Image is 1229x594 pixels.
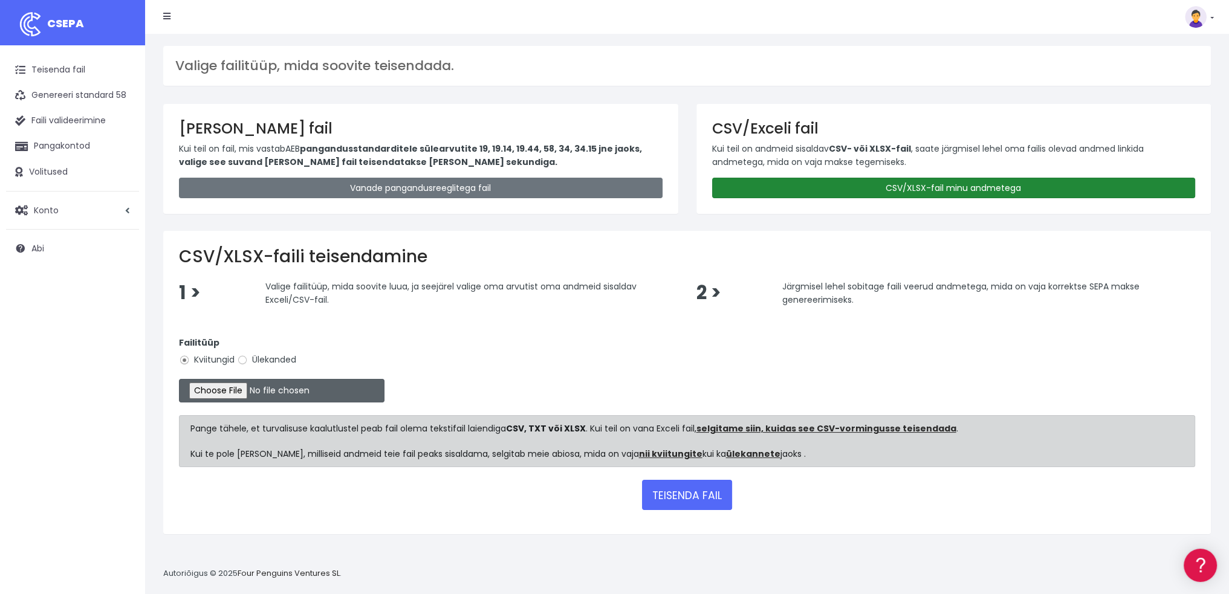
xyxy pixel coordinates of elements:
[696,280,721,306] font: 2 >
[12,172,230,190] a: Levinud probleemid
[12,106,110,118] font: [PERSON_NAME] teave
[6,160,139,185] a: Volitused
[285,143,300,155] font: AEB
[34,140,90,152] font: Pangakontod
[12,309,230,328] a: API
[47,16,84,31] font: CSEPA
[712,143,829,155] font: Kui teil on andmeid sisaldav
[6,198,139,223] a: Konto
[15,9,45,39] img: logo
[179,245,427,268] font: CSV/XLSX-faili teisendamine
[6,236,139,261] a: Abi
[179,143,642,168] font: pangandusstandarditele sülearvutite 19, 19.14, 19.44, 58, 34, 34.15 jne jaoks, valige see suvand ...
[6,134,139,159] a: Pangakontod
[31,89,126,101] font: Genereeri standard 58
[190,448,639,460] font: Kui te pole [PERSON_NAME], milliseid andmeid teie fail peaks sisaldama, selgitab meie abiosa, mid...
[696,422,956,434] a: selgitame siin, kuidas see CSV-vormingusse teisendada
[12,103,230,121] a: [PERSON_NAME] teave
[712,118,819,139] font: CSV/Exceli fail
[31,63,85,76] font: Teisenda fail
[829,143,911,155] font: CSV- või XLSX-fail
[586,422,696,434] font: . Kui teil on vana Exceli fail,
[726,448,780,460] a: ülekannete
[12,132,120,146] font: Failide teisendamine
[34,204,59,216] font: Konto
[29,166,68,178] font: Volitused
[506,422,586,434] font: CSV, TXT või XLSX
[886,182,1021,194] font: CSV/XLSX-fail minu andmetega
[12,239,77,253] font: Arveldamine
[12,259,230,278] a: [PERSON_NAME]
[12,153,230,172] a: Vormid
[782,280,1140,305] font: Järgmisel lehel sobitage faili veerud andmetega, mida on vaja korrektse SEPA makse genereerimiseks.
[12,157,43,168] font: Vormid
[12,289,103,303] font: Programmeerijad
[163,567,238,579] font: Autoriõigus © 2025
[12,194,76,205] font: Videoõpetused
[187,350,233,357] font: ENCHANTI TOEL
[12,83,132,97] font: [PERSON_NAME] teave
[71,328,171,340] font: Võtke meiega ühendust
[179,178,663,198] a: Vanade pangandusreeglitega fail
[6,57,139,83] a: Teisenda fail
[712,178,1196,198] a: CSV/XLSX-fail minu andmetega
[12,213,84,224] font: Ettevõtte profiilid
[12,175,96,187] font: Levinud probleemid
[956,422,958,434] font: .
[238,567,340,579] a: Four Penguins Ventures SL
[340,567,342,579] font: .
[12,209,230,228] a: Ettevõtte profiilid
[702,448,726,460] font: kui ka
[12,190,230,209] a: Videoõpetused
[194,353,235,366] font: Kviitungid
[90,12,152,24] font: Teadmusbaas
[712,143,1144,168] font: , saate järgmisel lehel oma failis olevad andmed linkida andmetega, mida on vaja makse tegemiseks.
[6,108,139,134] a: Faili valideerimine
[175,56,454,75] font: Valige failitüüp, mida soovite teisendada.
[639,448,702,460] a: nii kviitungite
[652,488,722,503] font: TEISENDA FAIL
[12,263,85,274] font: [PERSON_NAME]
[252,353,296,366] font: Ülekanded
[6,83,139,108] a: Genereeri standard 58
[31,114,106,126] font: Faili valideerimine
[179,118,332,139] font: [PERSON_NAME] fail
[12,323,230,344] button: Võtke meiega ühendust
[1185,6,1207,28] img: profiil
[179,143,285,155] font: Kui teil on fail, mis vastab
[179,280,201,306] font: 1 >
[190,422,506,434] font: Pange tähele, et turvalisuse kaalutlustel peab fail olema tekstifail laiendiga
[642,480,732,510] button: TEISENDA FAIL
[31,242,44,254] font: Abi
[265,280,637,305] font: Valige failitüüp, mida soovite luua, ja seejärel valige oma arvutist oma andmeid sisaldav Exceli/...
[179,337,219,349] font: Failitüüp
[187,348,233,360] a: ENCHANTI TOEL
[350,182,491,194] font: Vanade pangandusreeglitega fail
[780,448,806,460] font: jaoks .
